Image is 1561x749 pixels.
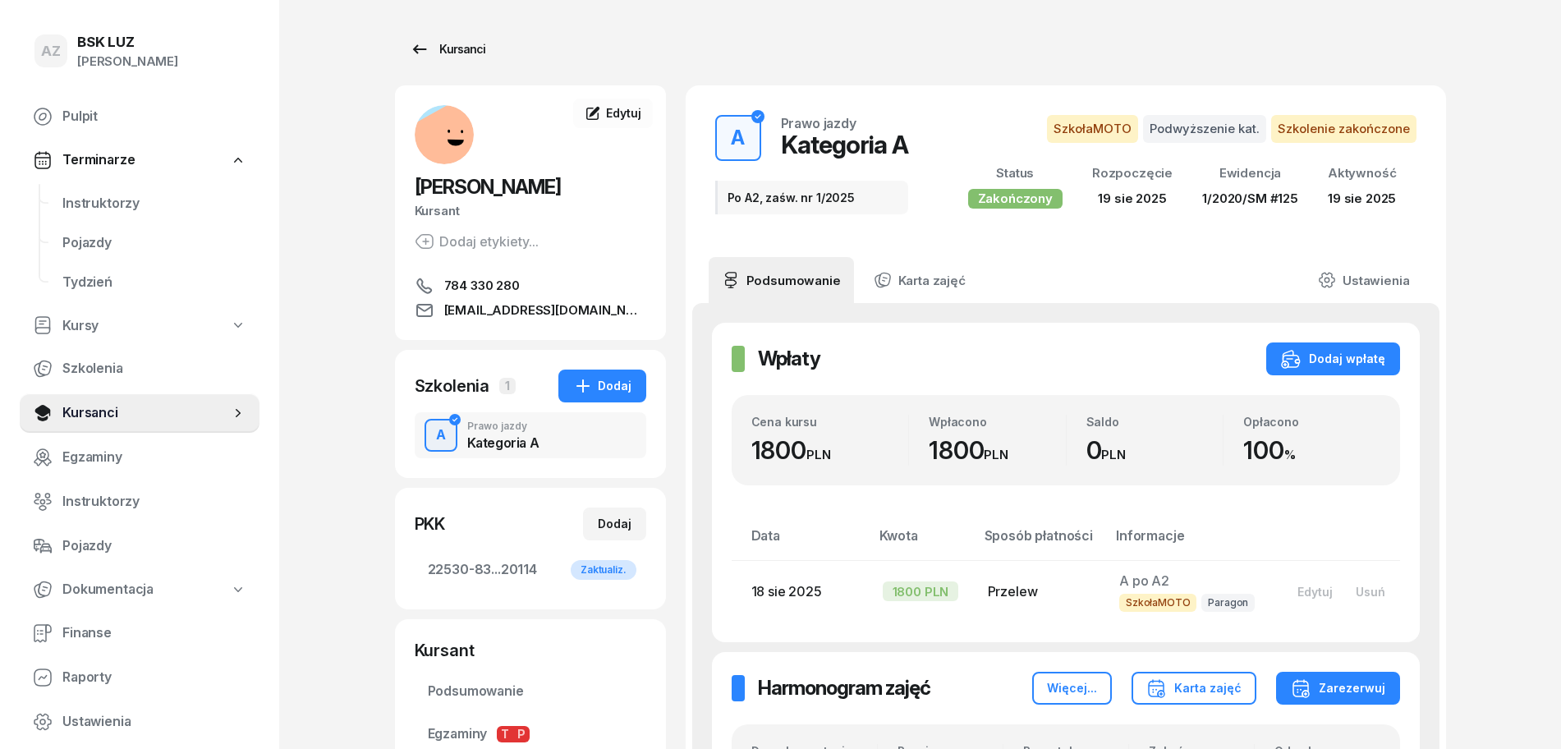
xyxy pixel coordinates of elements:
[77,51,178,72] div: [PERSON_NAME]
[1286,578,1344,605] button: Edytuj
[20,307,259,345] a: Kursy
[395,33,500,66] a: Kursanci
[1243,435,1380,466] div: 100
[20,349,259,388] a: Szkolenia
[929,415,1066,429] div: Wpłacono
[62,447,246,468] span: Egzaminy
[1146,678,1242,698] div: Karta zajęć
[1047,678,1097,698] div: Więcej...
[1086,415,1224,429] div: Saldo
[583,508,646,540] button: Dodaj
[62,315,99,337] span: Kursy
[751,583,822,600] span: 18 sie 2025
[49,184,259,223] a: Instruktorzy
[62,535,246,557] span: Pojazdy
[467,421,539,431] div: Prawo jazdy
[751,435,909,466] div: 1800
[428,681,633,702] span: Podsumowanie
[975,525,1107,560] th: Sposób płatności
[62,193,246,214] span: Instruktorzy
[1132,672,1256,705] button: Karta zajęć
[598,514,631,534] div: Dodaj
[415,374,490,397] div: Szkolenia
[415,200,646,222] div: Kursant
[571,560,636,580] div: Zaktualiz.
[1047,115,1416,143] button: SzkołaMOTOPodwyższenie kat.Szkolenie zakończone
[573,376,631,396] div: Dodaj
[1106,525,1272,560] th: Informacje
[513,726,530,742] span: P
[1281,349,1385,369] div: Dodaj wpłatę
[20,482,259,522] a: Instruktorzy
[62,272,246,293] span: Tydzień
[781,130,908,159] div: Kategoria A
[1271,115,1416,143] span: Szkolenie zakończone
[606,106,640,120] span: Edytuj
[444,301,646,320] span: [EMAIL_ADDRESS][DOMAIN_NAME]
[751,415,909,429] div: Cena kursu
[77,35,178,49] div: BSK LUZ
[883,581,959,601] div: 1800 PLN
[20,438,259,477] a: Egzaminy
[62,491,246,512] span: Instruktorzy
[1266,342,1400,375] button: Dodaj wpłatę
[49,263,259,302] a: Tydzień
[1276,672,1400,705] button: Zarezerwuj
[20,97,259,136] a: Pulpit
[1101,447,1126,462] small: PLN
[1344,578,1397,605] button: Usuń
[1284,447,1296,462] small: %
[428,559,633,581] span: 22530-83...20114
[415,672,646,711] a: Podsumowanie
[410,39,485,59] div: Kursanci
[1202,188,1298,209] div: 1/2020/SM #125
[1356,585,1385,599] div: Usuń
[715,115,761,161] button: A
[1297,585,1333,599] div: Edytuj
[415,550,646,590] a: 22530-83...20114Zaktualiz.
[929,435,1066,466] div: 1800
[1092,163,1173,184] div: Rozpoczęcie
[1032,672,1112,705] button: Więcej...
[20,526,259,566] a: Pojazdy
[415,512,446,535] div: PKK
[781,117,856,130] div: Prawo jazdy
[20,613,259,653] a: Finanse
[20,141,259,179] a: Terminarze
[861,257,979,303] a: Karta zajęć
[1119,594,1196,611] span: SzkołaMOTO
[968,189,1063,209] div: Zakończony
[497,726,513,742] span: T
[428,724,633,745] span: Egzaminy
[1047,115,1138,143] span: SzkołaMOTO
[415,301,646,320] a: [EMAIL_ADDRESS][DOMAIN_NAME]
[415,412,646,458] button: APrawo jazdyKategoria A
[62,667,246,688] span: Raporty
[968,163,1063,184] div: Status
[1119,572,1169,589] span: A po A2
[415,639,646,662] div: Kursant
[425,419,457,452] button: A
[62,149,135,171] span: Terminarze
[20,393,259,433] a: Kursanci
[1328,163,1397,184] div: Aktywność
[62,358,246,379] span: Szkolenia
[558,370,646,402] button: Dodaj
[1305,257,1422,303] a: Ustawienia
[499,378,516,394] span: 1
[62,623,246,644] span: Finanse
[415,175,561,199] span: [PERSON_NAME]
[806,447,831,462] small: PLN
[984,447,1008,462] small: PLN
[709,257,854,303] a: Podsumowanie
[715,181,908,214] div: Po A2, zaśw. nr 1/2025
[758,675,930,701] h2: Harmonogram zajęć
[20,571,259,609] a: Dokumentacja
[1243,415,1380,429] div: Opłacono
[429,421,452,449] div: A
[62,402,230,424] span: Kursanci
[62,232,246,254] span: Pojazdy
[1098,191,1166,206] span: 19 sie 2025
[415,232,539,251] button: Dodaj etykiety...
